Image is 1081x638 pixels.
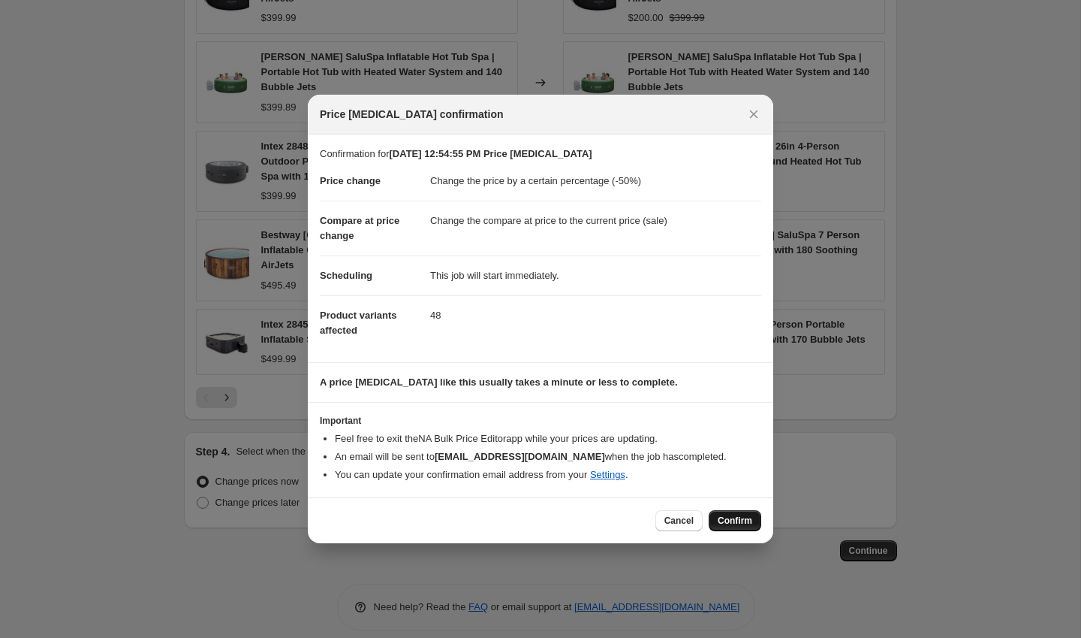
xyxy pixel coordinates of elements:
dd: Change the price by a certain percentage (-50%) [430,162,761,201]
dd: This job will start immediately. [430,256,761,295]
button: Close [743,104,764,125]
a: Settings [590,469,625,480]
p: Confirmation for [320,147,761,162]
span: Cancel [664,515,694,527]
span: Product variants affected [320,310,397,336]
span: Price [MEDICAL_DATA] confirmation [320,107,504,122]
button: Cancel [655,510,703,531]
dd: Change the compare at price to the current price (sale) [430,201,761,240]
span: Scheduling [320,270,372,281]
span: Price change [320,175,381,186]
b: A price [MEDICAL_DATA] like this usually takes a minute or less to complete. [320,376,678,388]
li: An email will be sent to when the job has completed . [335,449,761,464]
b: [DATE] 12:54:55 PM Price [MEDICAL_DATA] [389,148,592,159]
li: Feel free to exit the NA Bulk Price Editor app while your prices are updating. [335,431,761,446]
span: Compare at price change [320,215,399,241]
dd: 48 [430,295,761,335]
b: [EMAIL_ADDRESS][DOMAIN_NAME] [435,451,605,462]
button: Confirm [709,510,761,531]
h3: Important [320,415,761,427]
span: Confirm [718,515,752,527]
li: You can update your confirmation email address from your . [335,467,761,482]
